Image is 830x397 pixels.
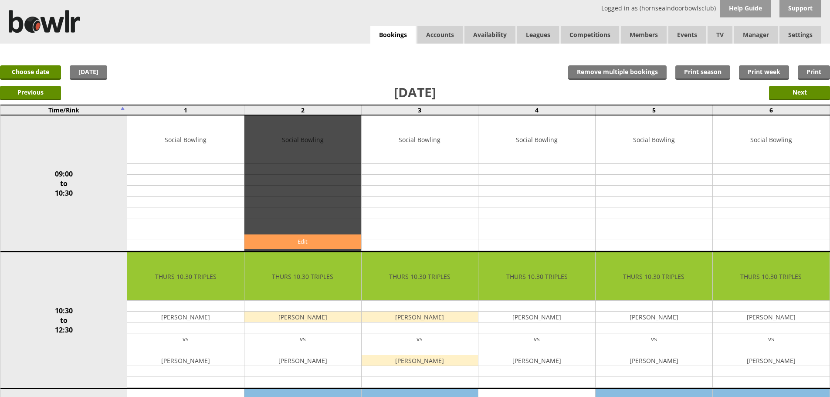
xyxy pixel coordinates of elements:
a: Print [798,65,830,80]
td: vs [362,333,478,344]
td: [PERSON_NAME] [713,312,830,322]
input: Next [769,86,830,100]
a: Events [668,26,706,44]
a: Availability [464,26,515,44]
td: Social Bowling [362,115,478,164]
td: 3 [361,105,478,115]
a: Print season [675,65,730,80]
td: [PERSON_NAME] [478,312,595,322]
input: Remove multiple bookings [568,65,667,80]
a: Competitions [561,26,619,44]
td: THURS 10.30 TRIPLES [362,252,478,301]
span: Settings [779,26,821,44]
td: Social Bowling [127,115,244,164]
td: THURS 10.30 TRIPLES [596,252,712,301]
td: THURS 10.30 TRIPLES [127,252,244,301]
a: Leagues [517,26,559,44]
td: Time/Rink [0,105,127,115]
td: [PERSON_NAME] [244,312,361,322]
td: [PERSON_NAME] [362,312,478,322]
td: [PERSON_NAME] [596,355,712,366]
td: [PERSON_NAME] [596,312,712,322]
span: TV [708,26,732,44]
a: [DATE] [70,65,107,80]
td: vs [127,333,244,344]
td: Social Bowling [478,115,595,164]
a: Print week [739,65,789,80]
td: 5 [596,105,713,115]
td: 1 [127,105,244,115]
td: vs [596,333,712,344]
td: vs [478,333,595,344]
td: [PERSON_NAME] [127,355,244,366]
td: [PERSON_NAME] [713,355,830,366]
td: [PERSON_NAME] [478,355,595,366]
td: 6 [712,105,830,115]
td: THURS 10.30 TRIPLES [478,252,595,301]
td: vs [244,333,361,344]
td: [PERSON_NAME] [244,355,361,366]
td: 09:00 to 10:30 [0,115,127,252]
td: THURS 10.30 TRIPLES [713,252,830,301]
td: Social Bowling [713,115,830,164]
a: Bookings [370,26,416,44]
a: Edit [244,234,361,249]
td: 2 [244,105,361,115]
td: 10:30 to 12:30 [0,252,127,389]
span: Manager [734,26,778,44]
span: Members [621,26,667,44]
span: Accounts [417,26,463,44]
td: Social Bowling [596,115,712,164]
td: [PERSON_NAME] [362,355,478,366]
td: 4 [478,105,596,115]
td: [PERSON_NAME] [127,312,244,322]
td: THURS 10.30 TRIPLES [244,252,361,301]
td: vs [713,333,830,344]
